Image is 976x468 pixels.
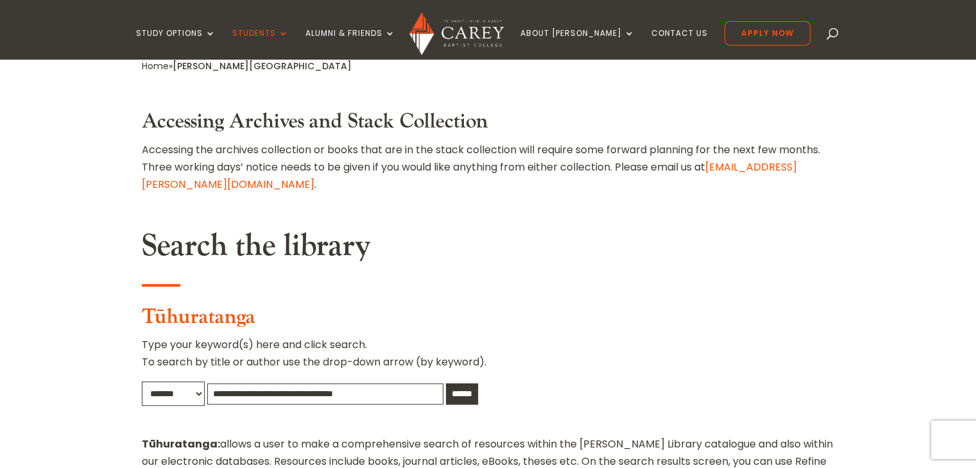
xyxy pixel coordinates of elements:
a: About [PERSON_NAME] [520,29,635,59]
span: [PERSON_NAME][GEOGRAPHIC_DATA] [173,60,352,72]
p: Type your keyword(s) here and click search. To search by title or author use the drop-down arrow ... [142,336,835,381]
img: Carey Baptist College [409,12,504,55]
a: Home [142,60,169,72]
p: Accessing the archives collection or books that are in the stack collection will require some for... [142,141,835,194]
span: » [142,60,352,72]
a: Apply Now [724,21,810,46]
a: Study Options [136,29,216,59]
a: Alumni & Friends [305,29,395,59]
h3: Tūhuratanga [142,305,835,336]
a: Students [232,29,289,59]
a: Contact Us [651,29,708,59]
h2: Search the library [142,228,835,271]
h3: Accessing Archives and Stack Collection [142,110,835,140]
strong: Tūhuratanga: [142,437,220,451]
